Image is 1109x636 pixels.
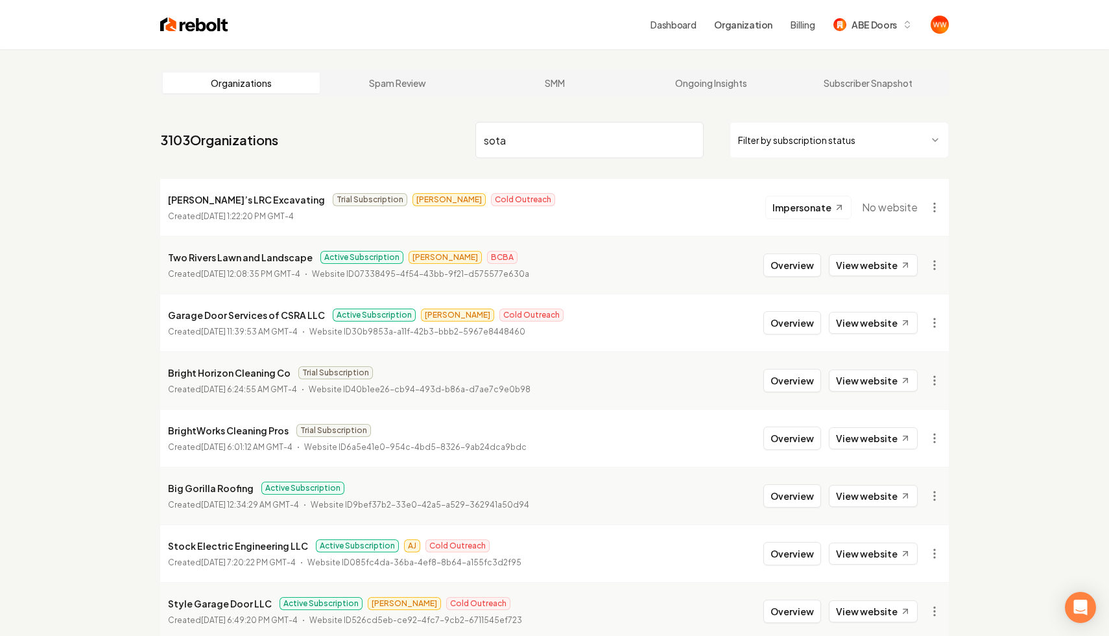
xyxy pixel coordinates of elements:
[706,13,780,36] button: Organization
[201,327,298,336] time: [DATE] 11:39:53 AM GMT-4
[296,424,371,437] span: Trial Subscription
[409,251,482,264] span: [PERSON_NAME]
[833,18,846,31] img: ABE Doors
[168,556,296,569] p: Created
[201,442,292,452] time: [DATE] 6:01:12 AM GMT-4
[650,18,696,31] a: Dashboard
[425,539,490,552] span: Cold Outreach
[333,193,407,206] span: Trial Subscription
[168,383,297,396] p: Created
[763,484,821,508] button: Overview
[160,16,228,34] img: Rebolt Logo
[168,596,272,611] p: Style Garage Door LLC
[763,600,821,623] button: Overview
[168,614,298,627] p: Created
[829,370,918,392] a: View website
[168,250,313,265] p: Two Rivers Lawn and Landscape
[931,16,949,34] img: Will Wallace
[475,122,704,158] input: Search by name or ID
[829,312,918,334] a: View website
[791,18,815,31] button: Billing
[763,427,821,450] button: Overview
[499,309,564,322] span: Cold Outreach
[491,193,555,206] span: Cold Outreach
[311,499,529,512] p: Website ID 9bef37b2-33e0-42a5-a529-362941a50d94
[309,614,522,627] p: Website ID 526cd5eb-ce92-4fc7-9cb2-6711545ef723
[829,427,918,449] a: View website
[476,73,633,93] a: SMM
[168,268,300,281] p: Created
[201,500,299,510] time: [DATE] 12:34:29 AM GMT-4
[304,441,527,454] p: Website ID 6a5e41e0-954c-4bd5-8326-9ab24dca9bdc
[763,542,821,565] button: Overview
[201,384,297,394] time: [DATE] 6:24:55 AM GMT-4
[298,366,373,379] span: Trial Subscription
[201,269,300,279] time: [DATE] 12:08:35 PM GMT-4
[168,365,291,381] p: Bright Horizon Cleaning Co
[421,309,494,322] span: [PERSON_NAME]
[772,201,831,214] span: Impersonate
[168,480,254,496] p: Big Gorilla Roofing
[163,73,320,93] a: Organizations
[829,254,918,276] a: View website
[829,600,918,622] a: View website
[307,556,521,569] p: Website ID 085fc4da-36ba-4ef8-8b64-a155fc3d2f95
[931,16,949,34] button: Open user button
[168,423,289,438] p: BrightWorks Cleaning Pros
[201,615,298,625] time: [DATE] 6:49:20 PM GMT-4
[168,538,308,554] p: Stock Electric Engineering LLC
[829,543,918,565] a: View website
[320,73,477,93] a: Spam Review
[487,251,518,264] span: BCBA
[168,325,298,338] p: Created
[309,383,531,396] p: Website ID 40b1ee26-cb94-493d-b86a-d7ae7c9e0b98
[763,369,821,392] button: Overview
[168,307,325,323] p: Garage Door Services of CSRA LLC
[829,485,918,507] a: View website
[765,196,852,219] button: Impersonate
[412,193,486,206] span: [PERSON_NAME]
[316,539,399,552] span: Active Subscription
[763,311,821,335] button: Overview
[168,210,294,223] p: Created
[789,73,946,93] a: Subscriber Snapshot
[160,131,278,149] a: 3103Organizations
[168,192,325,207] p: [PERSON_NAME]’s LRC Excavating
[201,211,294,221] time: [DATE] 1:22:20 PM GMT-4
[201,558,296,567] time: [DATE] 7:20:22 PM GMT-4
[333,309,416,322] span: Active Subscription
[312,268,529,281] p: Website ID 07338495-4f54-43bb-9f21-d575577e630a
[168,499,299,512] p: Created
[852,18,897,32] span: ABE Doors
[368,597,441,610] span: [PERSON_NAME]
[404,539,420,552] span: AJ
[309,325,525,338] p: Website ID 30b9853a-a11f-42b3-bbb2-5967e8448460
[763,253,821,277] button: Overview
[633,73,790,93] a: Ongoing Insights
[1065,592,1096,623] div: Open Intercom Messenger
[280,597,363,610] span: Active Subscription
[862,200,918,215] span: No website
[320,251,403,264] span: Active Subscription
[168,441,292,454] p: Created
[261,482,344,495] span: Active Subscription
[446,597,510,610] span: Cold Outreach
